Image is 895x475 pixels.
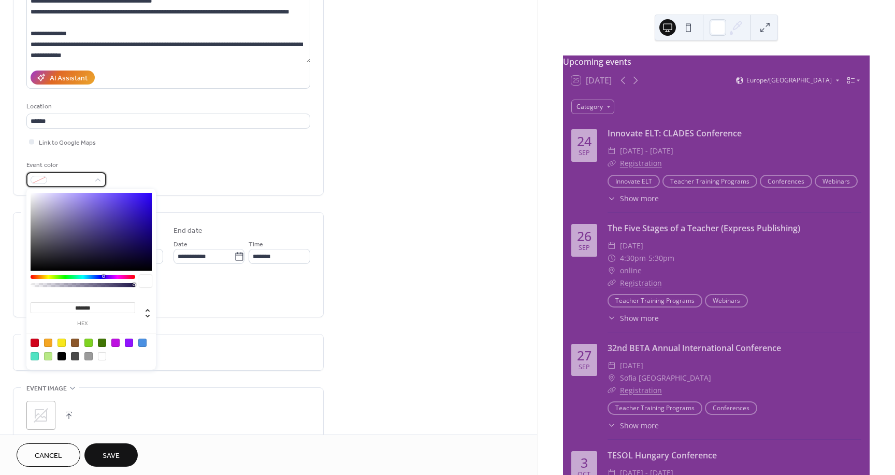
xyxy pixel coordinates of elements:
[71,352,79,360] div: #4A4A4A
[50,73,88,84] div: AI Assistant
[608,222,800,234] a: The Five Stages of a Teacher (Express Publishing)
[608,264,616,277] div: ​
[125,339,133,347] div: #9013FE
[174,239,187,250] span: Date
[620,359,643,372] span: [DATE]
[44,339,52,347] div: #F5A623
[57,339,66,347] div: #F8E71C
[577,135,591,148] div: 24
[648,252,674,264] span: 5:30pm
[608,372,616,384] div: ​
[563,55,870,68] div: Upcoming events
[84,339,93,347] div: #7ED321
[579,150,590,157] div: Sep
[84,443,138,467] button: Save
[608,128,742,139] a: Innovate ELT: CLADES Conference
[608,145,616,157] div: ​
[138,339,147,347] div: #4A90E2
[31,339,39,347] div: #D0021B
[608,193,659,204] button: ​Show more
[620,264,642,277] span: online
[39,137,96,148] span: Link to Google Maps
[579,364,590,371] div: Sep
[608,420,659,431] button: ​Show more
[98,352,106,360] div: #FFFFFF
[103,451,120,462] span: Save
[26,160,104,171] div: Event color
[608,313,616,324] div: ​
[620,278,662,288] a: Registration
[577,230,591,243] div: 26
[646,252,648,264] span: -
[26,101,308,112] div: Location
[26,383,67,394] span: Event image
[608,157,616,170] div: ​
[111,339,120,347] div: #BD10E0
[31,352,39,360] div: #50E3C2
[620,420,659,431] span: Show more
[608,450,717,461] a: TESOL Hungary Conference
[608,252,616,264] div: ​
[17,443,80,467] button: Cancel
[577,349,591,362] div: 27
[581,456,588,469] div: 3
[608,193,616,204] div: ​
[579,245,590,252] div: Sep
[620,193,659,204] span: Show more
[57,352,66,360] div: #000000
[35,451,62,462] span: Cancel
[71,339,79,347] div: #8B572A
[84,352,93,360] div: #9B9B9B
[31,71,95,85] button: AI Assistant
[620,240,643,252] span: [DATE]
[620,158,662,168] a: Registration
[44,352,52,360] div: #B8E986
[608,384,616,397] div: ​
[608,277,616,289] div: ​
[26,401,55,430] div: ;
[608,313,659,324] button: ​Show more
[746,77,832,83] span: Europe/[GEOGRAPHIC_DATA]
[608,359,616,372] div: ​
[608,420,616,431] div: ​
[620,252,646,264] span: 4:30pm
[620,313,659,324] span: Show more
[31,321,135,327] label: hex
[620,145,673,157] span: [DATE] - [DATE]
[620,385,662,395] a: Registration
[174,226,203,236] div: End date
[608,240,616,252] div: ​
[249,239,263,250] span: Time
[98,339,106,347] div: #417505
[620,372,711,384] span: Sofia [GEOGRAPHIC_DATA]
[608,342,781,354] a: 32nd BETA Annual International Conference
